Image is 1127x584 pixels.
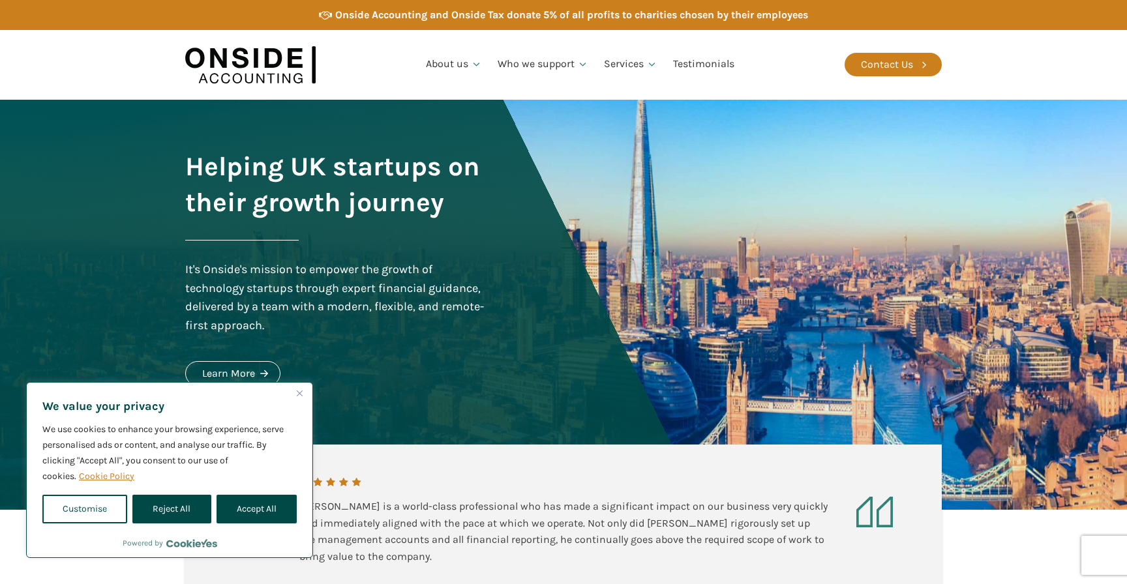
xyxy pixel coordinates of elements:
[42,398,297,414] p: We value your privacy
[665,42,742,87] a: Testimonials
[217,495,297,523] button: Accept All
[490,42,596,87] a: Who we support
[202,365,255,382] div: Learn More
[166,539,217,547] a: Visit CookieYes website
[132,495,211,523] button: Reject All
[42,495,127,523] button: Customise
[185,260,488,335] div: It's Onside's mission to empower the growth of technology startups through expert financial guida...
[596,42,665,87] a: Services
[861,56,913,73] div: Contact Us
[185,40,316,90] img: Onside Accounting
[42,422,297,484] p: We use cookies to enhance your browsing experience, serve personalised ads or content, and analys...
[297,390,303,396] img: Close
[185,149,488,220] h1: Helping UK startups on their growth journey
[185,361,280,386] a: Learn More
[335,7,808,23] div: Onside Accounting and Onside Tax donate 5% of all profits to charities chosen by their employees
[78,470,135,482] a: Cookie Policy
[26,382,313,558] div: We value your privacy
[418,42,490,87] a: About us
[292,385,307,401] button: Close
[845,53,942,76] a: Contact Us
[123,536,217,549] div: Powered by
